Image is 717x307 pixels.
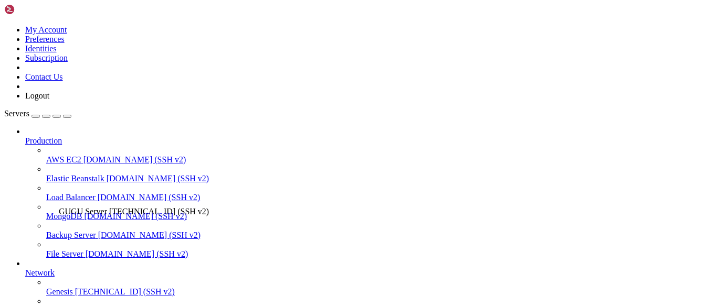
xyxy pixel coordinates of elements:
a: Logout [25,91,49,100]
li: Load Balancer [DOMAIN_NAME] (SSH v2) [46,183,713,202]
li: Elastic Beanstalk [DOMAIN_NAME] (SSH v2) [46,165,713,183]
span: Load Balancer [46,193,96,202]
span: File Server [46,249,83,258]
a: AWS EC2 [DOMAIN_NAME] (SSH v2) [46,155,713,165]
span: Network [25,268,55,277]
a: Contact Us [25,72,63,81]
a: Backup Server [DOMAIN_NAME] (SSH v2) [46,231,713,240]
img: Shellngn [4,4,65,15]
span: Servers [4,109,29,118]
span: [DOMAIN_NAME] (SSH v2) [86,249,188,258]
li: Genesis [TECHNICAL_ID] (SSH v2) [46,278,713,297]
span: [DOMAIN_NAME] (SSH v2) [107,174,209,183]
span: [DOMAIN_NAME] (SSH v2) [98,193,201,202]
a: Load Balancer [DOMAIN_NAME] (SSH v2) [46,193,713,202]
a: Network [25,268,713,278]
span: [TECHNICAL_ID] (SSH v2) [75,287,175,296]
a: My Account [25,25,67,34]
li: AWS EC2 [DOMAIN_NAME] (SSH v2) [46,146,713,165]
span: Genesis [46,287,73,296]
span: [DOMAIN_NAME] (SSH v2) [98,231,201,239]
span: GUGU Server [59,207,107,216]
span: Elastic Beanstalk [46,174,104,183]
a: File Server [DOMAIN_NAME] (SSH v2) [46,249,713,259]
li: MongoDB [DOMAIN_NAME] (SSH v2) [46,202,713,221]
span: MongoDB [46,212,82,221]
span: AWS EC2 [46,155,81,164]
a: Elastic Beanstalk [DOMAIN_NAME] (SSH v2) [46,174,713,183]
span: Production [25,136,62,145]
span: [DOMAIN_NAME] (SSH v2) [83,155,186,164]
a: MongoDB [DOMAIN_NAME] (SSH v2) [46,212,713,221]
a: Preferences [25,35,65,43]
a: Genesis [TECHNICAL_ID] (SSH v2) [46,287,713,297]
a: Production [25,136,713,146]
a: Identities [25,44,57,53]
span: [DOMAIN_NAME] (SSH v2) [84,212,187,221]
span: [TECHNICAL_ID] (SSH v2) [109,207,209,216]
span: Backup Server [46,231,96,239]
a: Subscription [25,53,68,62]
li: Backup Server [DOMAIN_NAME] (SSH v2) [46,221,713,240]
li: File Server [DOMAIN_NAME] (SSH v2) [46,240,713,259]
a: Servers [4,109,71,118]
li: Production [25,127,713,259]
